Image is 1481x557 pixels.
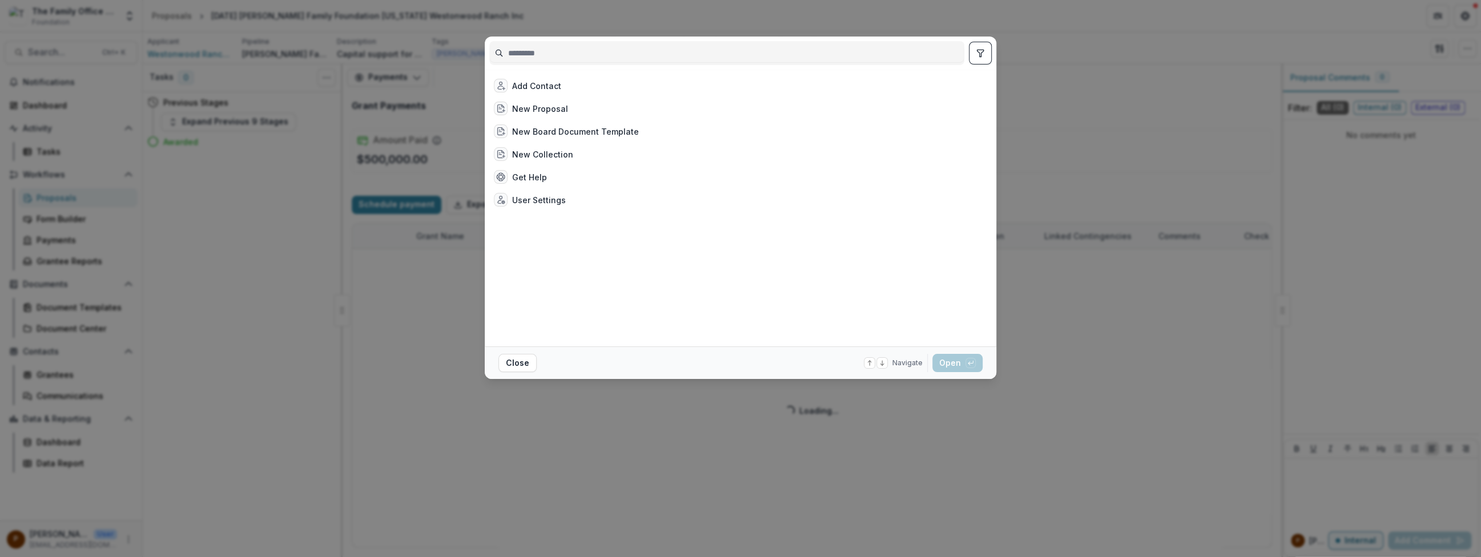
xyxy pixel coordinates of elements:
[932,354,983,372] button: Open
[969,42,992,64] button: toggle filters
[512,80,561,92] div: Add Contact
[512,171,547,183] div: Get Help
[892,358,923,368] span: Navigate
[512,126,639,138] div: New Board Document Template
[512,103,568,115] div: New Proposal
[512,148,573,160] div: New Collection
[498,354,537,372] button: Close
[512,194,566,206] div: User Settings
